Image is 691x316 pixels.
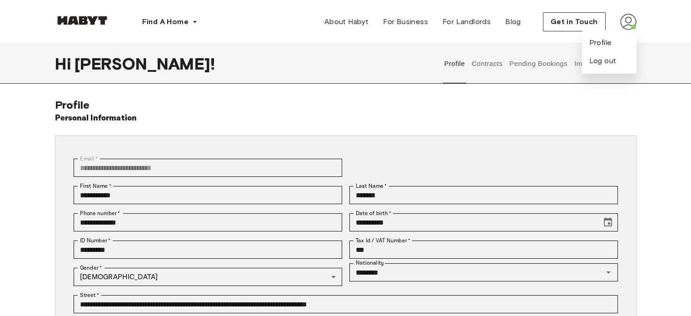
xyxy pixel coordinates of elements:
[74,159,342,177] div: You can't change your email address at the moment. Please reach out to customer support in case y...
[80,264,102,272] label: Gender
[435,13,498,31] a: For Landlords
[74,268,342,286] div: [DEMOGRAPHIC_DATA]
[317,13,376,31] a: About Habyt
[80,291,99,299] label: Street
[441,44,636,84] div: user profile tabs
[551,16,598,27] span: Get in Touch
[55,16,109,25] img: Habyt
[471,44,504,84] button: Contracts
[589,37,612,48] a: Profile
[602,266,615,279] button: Open
[543,12,606,31] button: Get in Touch
[505,16,521,27] span: Blog
[356,209,391,217] label: Date of birth
[135,13,205,31] button: Find A Home
[80,155,98,163] label: Email
[142,16,189,27] span: Find A Home
[80,236,110,245] label: ID Number
[498,13,528,31] a: Blog
[55,54,75,73] span: Hi
[80,182,111,190] label: First Name
[356,236,410,245] label: Tax Id / VAT Number
[356,259,384,267] label: Nationality
[573,44,602,84] button: Invoices
[356,182,387,190] label: Last Name
[376,13,435,31] a: For Business
[599,213,617,231] button: Choose date, selected date is Mar 14, 1988
[620,14,636,30] img: avatar
[443,44,466,84] button: Profile
[75,54,215,73] span: [PERSON_NAME] !
[589,55,616,66] button: Log out
[442,16,491,27] span: For Landlords
[80,209,120,217] label: Phone number
[508,44,569,84] button: Pending Bookings
[324,16,368,27] span: About Habyt
[383,16,428,27] span: For Business
[55,98,90,111] span: Profile
[55,112,137,125] h6: Personal Information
